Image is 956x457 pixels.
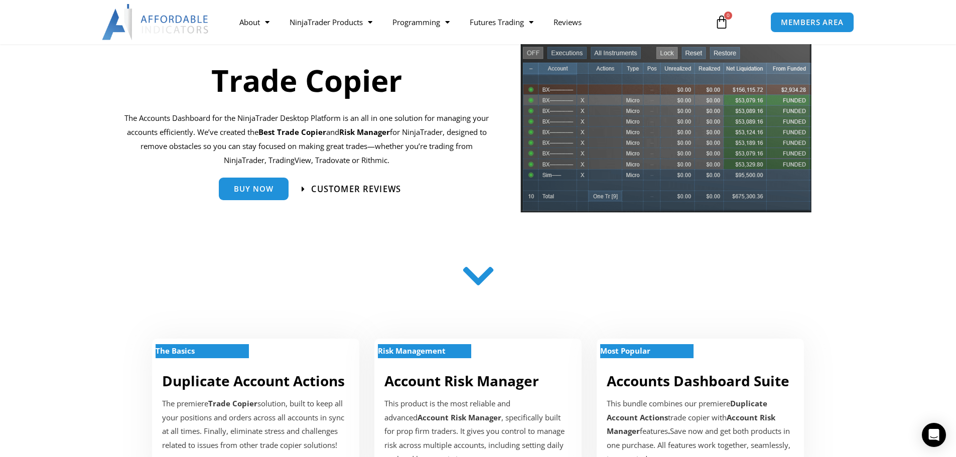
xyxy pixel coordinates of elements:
b: . [668,426,670,436]
a: About [229,11,280,34]
a: Duplicate Account Actions [162,371,345,390]
a: Reviews [543,11,592,34]
strong: Risk Management [378,346,446,356]
a: NinjaTrader Products [280,11,382,34]
strong: Risk Manager [339,127,390,137]
p: The premiere solution, built to keep all your positions and orders across all accounts in sync at... [162,397,349,452]
strong: The Basics [156,346,195,356]
b: Duplicate Account Actions [607,398,767,422]
a: Buy Now [219,178,289,200]
a: Accounts Dashboard Suite [607,371,789,390]
a: 0 [700,8,744,37]
strong: Most Popular [600,346,650,356]
b: Best Trade Copier [258,127,326,137]
div: Open Intercom Messenger [922,423,946,447]
h1: Trade Copier [124,59,489,101]
a: Customer Reviews [302,185,401,193]
a: MEMBERS AREA [770,12,854,33]
strong: Account Risk Manager [418,412,501,422]
a: Futures Trading [460,11,543,34]
span: Customer Reviews [311,185,401,193]
img: LogoAI | Affordable Indicators – NinjaTrader [102,4,210,40]
a: Programming [382,11,460,34]
img: tradecopier | Affordable Indicators – NinjaTrader [519,42,812,221]
strong: Trade Copier [208,398,257,408]
p: The Accounts Dashboard for the NinjaTrader Desktop Platform is an all in one solution for managin... [124,111,489,167]
span: 0 [724,12,732,20]
a: Account Risk Manager [384,371,539,390]
nav: Menu [229,11,703,34]
span: Buy Now [234,185,274,193]
span: MEMBERS AREA [781,19,844,26]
